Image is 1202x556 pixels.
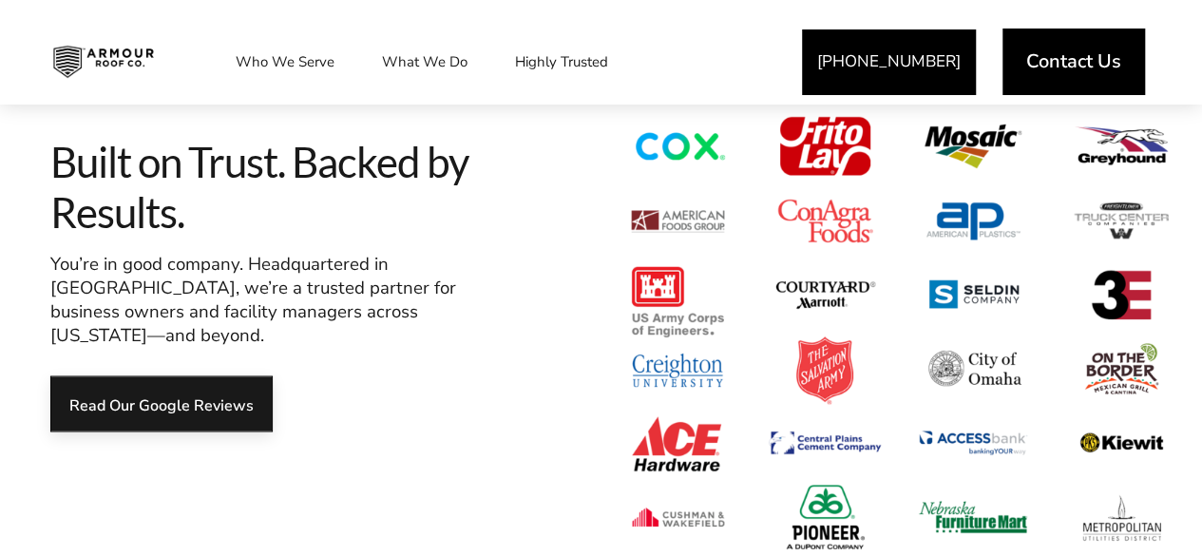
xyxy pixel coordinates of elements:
a: Read Our Google Reviews [50,375,273,431]
img: Industrial and Commercial Roofing Company | Armour Roof Co. [38,38,169,86]
a: Highly Trusted [496,38,627,86]
span: Contact Us [1026,52,1121,71]
span: Read Our Google Reviews [69,394,254,412]
a: Who We Serve [217,38,353,86]
a: [PHONE_NUMBER] [802,29,976,95]
span: Built on Trust. Backed by Results. [50,137,506,238]
span: You’re in good company. Headquartered in [GEOGRAPHIC_DATA], we’re a trusted partner for business ... [50,252,456,348]
a: What We Do [363,38,487,86]
a: Contact Us [1002,29,1145,95]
